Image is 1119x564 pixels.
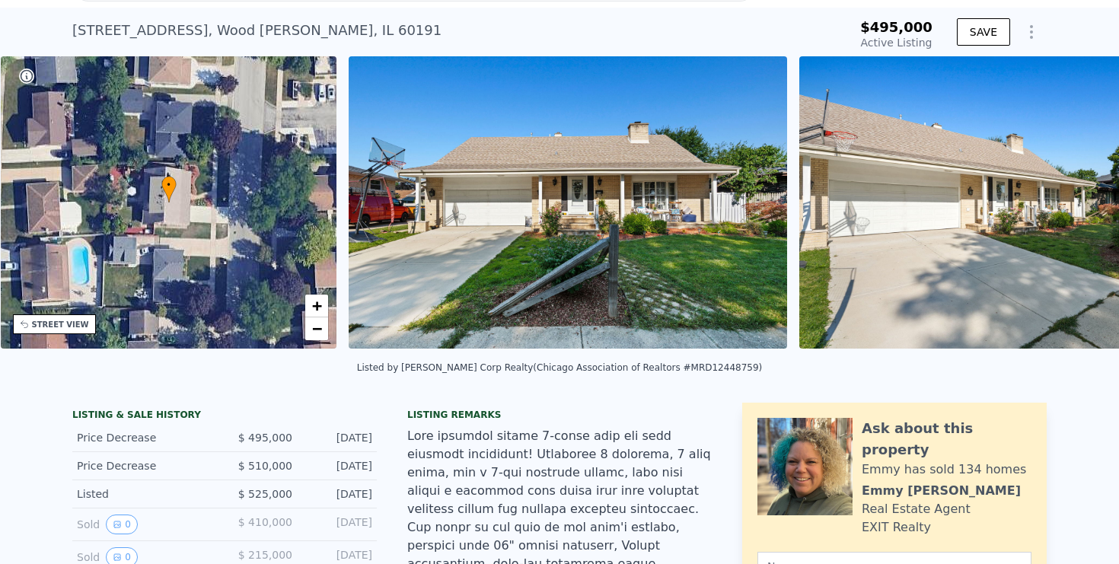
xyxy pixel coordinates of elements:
div: [DATE] [304,430,372,445]
button: Show Options [1016,17,1047,47]
span: $ 215,000 [238,549,292,561]
span: $ 410,000 [238,516,292,528]
span: $ 495,000 [238,432,292,444]
div: LISTING & SALE HISTORY [72,409,377,424]
div: Price Decrease [77,430,212,445]
div: Emmy has sold 134 homes [862,460,1026,479]
div: [STREET_ADDRESS] , Wood [PERSON_NAME] , IL 60191 [72,20,442,41]
span: $495,000 [860,19,932,35]
div: [DATE] [304,515,372,534]
div: EXIT Realty [862,518,931,537]
span: $ 525,000 [238,488,292,500]
div: Listed by [PERSON_NAME] Corp Realty (Chicago Association of Realtors #MRD12448759) [357,362,763,373]
a: Zoom out [305,317,328,340]
div: [DATE] [304,458,372,473]
a: Zoom in [305,295,328,317]
div: STREET VIEW [32,319,89,330]
div: Real Estate Agent [862,500,971,518]
span: $ 510,000 [238,460,292,472]
div: Listing remarks [407,409,712,421]
img: Sale: 167493757 Parcel: 32706239 [349,56,787,349]
div: Sold [77,515,212,534]
div: • [161,176,177,202]
div: Emmy [PERSON_NAME] [862,482,1021,500]
div: Price Decrease [77,458,212,473]
button: SAVE [957,18,1010,46]
button: View historical data [106,515,138,534]
span: • [161,178,177,192]
span: − [312,319,322,338]
span: Active Listing [861,37,932,49]
div: Ask about this property [862,418,1031,460]
div: [DATE] [304,486,372,502]
span: + [312,296,322,315]
div: Listed [77,486,212,502]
